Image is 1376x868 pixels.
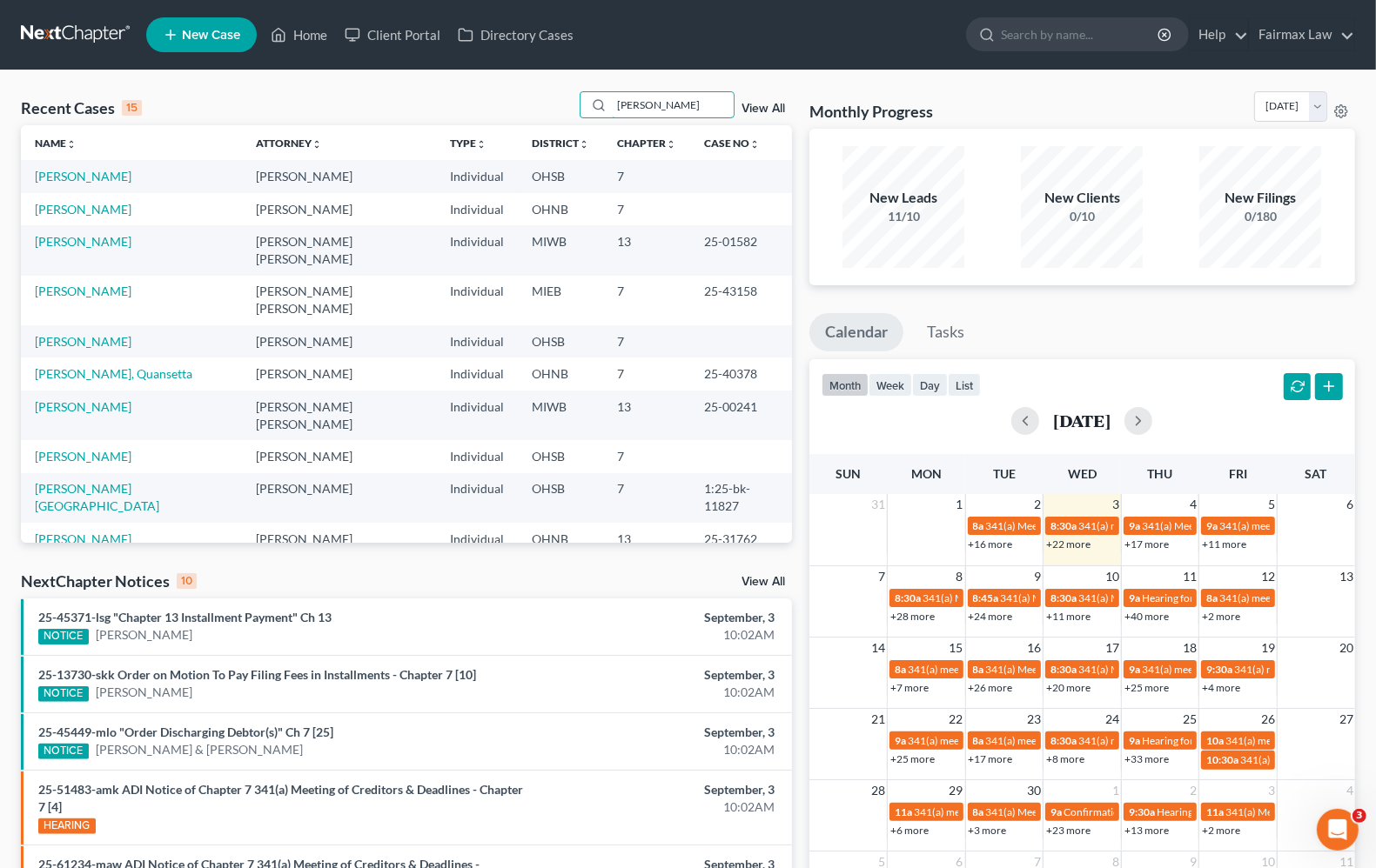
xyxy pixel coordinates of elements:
span: 23 [1025,709,1043,730]
a: +23 more [1046,824,1091,837]
span: 6 [1345,494,1355,515]
h3: Monthly Progress [809,101,933,122]
span: 16 [1025,638,1043,658]
a: +25 more [1124,681,1169,694]
td: 25-40378 [690,357,792,390]
a: 25-51483-amk ADI Notice of Chapter 7 341(a) Meeting of Creditors & Deadlines - Chapter 7 [4] [38,782,523,814]
td: [PERSON_NAME] [242,325,437,357]
span: 341(a) meeting for [PERSON_NAME] [914,805,1082,818]
span: 8:30a [1050,663,1077,676]
span: 29 [948,780,965,801]
i: unfold_more [666,139,676,150]
a: +28 more [890,610,935,623]
a: Districtunfold_more [532,137,589,150]
td: OHNB [518,523,603,555]
td: 7 [603,276,690,325]
input: Search by name... [612,92,734,117]
a: +17 more [969,752,1013,765]
a: +13 more [1124,824,1169,837]
span: 1 [1111,780,1121,801]
span: 341(a) Meeting of Creditors for [PERSON_NAME] [986,805,1212,818]
button: day [912,373,948,397]
a: Help [1190,19,1248,50]
td: 7 [603,357,690,390]
td: Individual [436,391,518,440]
div: NextChapter Notices [21,571,197,591]
td: Individual [436,523,518,555]
td: MIWB [518,391,603,440]
a: [PERSON_NAME] [35,234,131,249]
span: 21 [869,709,887,730]
button: list [948,373,981,397]
td: MIWB [518,225,603,275]
td: Individual [436,160,518,192]
span: 4 [1188,494,1198,515]
td: [PERSON_NAME] [242,523,437,555]
span: 341(a) Meeting for [PERSON_NAME] [923,591,1091,604]
span: Thu [1148,466,1173,481]
span: 19 [1259,638,1277,658]
span: 9 [1032,566,1043,587]
span: 30 [1025,780,1043,801]
span: 25 [1181,709,1198,730]
span: 3 [1266,780,1277,801]
a: +22 more [1046,537,1091,551]
td: OHNB [518,357,603,390]
span: 3 [1353,809,1366,823]
a: Fairmax Law [1250,19,1354,50]
div: 10:02AM [540,626,775,644]
button: week [869,373,912,397]
span: 2 [1188,780,1198,801]
span: 8a [973,663,984,676]
span: 341(a) Meeting of Creditors for [PERSON_NAME] [1142,519,1367,532]
span: 8a [973,734,984,747]
h2: [DATE] [1053,411,1111,430]
span: 11 [1181,566,1198,587]
td: 13 [603,225,690,275]
a: View All [742,576,785,588]
span: 10:30a [1206,753,1238,766]
span: 9a [1206,519,1218,532]
a: Home [262,19,336,50]
a: 25-45371-lsg "Chapter 13 Installment Payment" Ch 13 [38,610,332,624]
td: Individual [436,225,518,275]
a: +7 more [890,681,929,694]
td: Individual [436,276,518,325]
a: [PERSON_NAME][GEOGRAPHIC_DATA] [35,481,159,513]
span: Confirmation hearing for [DEMOGRAPHIC_DATA][PERSON_NAME] [1064,805,1376,818]
div: NOTICE [38,629,89,644]
span: 8a [973,805,984,818]
span: 4 [1345,780,1355,801]
i: unfold_more [66,139,77,150]
div: September, 3 [540,609,775,626]
td: [PERSON_NAME] [PERSON_NAME] [242,391,437,440]
span: Hearing for [PERSON_NAME] [1142,734,1278,747]
a: Chapterunfold_more [617,137,676,150]
a: +40 more [1124,610,1169,623]
i: unfold_more [312,139,322,150]
span: Tue [993,466,1016,481]
iframe: Intercom live chat [1317,809,1359,851]
a: [PERSON_NAME] & [PERSON_NAME] [96,741,303,758]
a: Calendar [809,313,903,351]
div: September, 3 [540,666,775,684]
td: Individual [436,193,518,225]
span: 9a [1129,663,1140,676]
a: 25-45449-mlo "Order Discharging Debtor(s)" Ch 7 [25] [38,724,333,739]
a: +11 more [1046,610,1091,623]
span: 18 [1181,638,1198,658]
a: +4 more [1202,681,1240,694]
span: 8:30a [1050,591,1077,604]
span: 11a [895,805,912,818]
a: +17 more [1124,537,1169,551]
span: 8a [895,663,906,676]
a: +11 more [1202,537,1246,551]
span: 341(a) Meeting for [PERSON_NAME] [1001,591,1170,604]
div: 0/10 [1021,208,1143,225]
span: 12 [1259,566,1277,587]
div: NOTICE [38,686,89,702]
div: 0/180 [1199,208,1321,225]
td: 1:25-bk-11827 [690,473,792,523]
td: 13 [603,391,690,440]
a: +2 more [1202,610,1240,623]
